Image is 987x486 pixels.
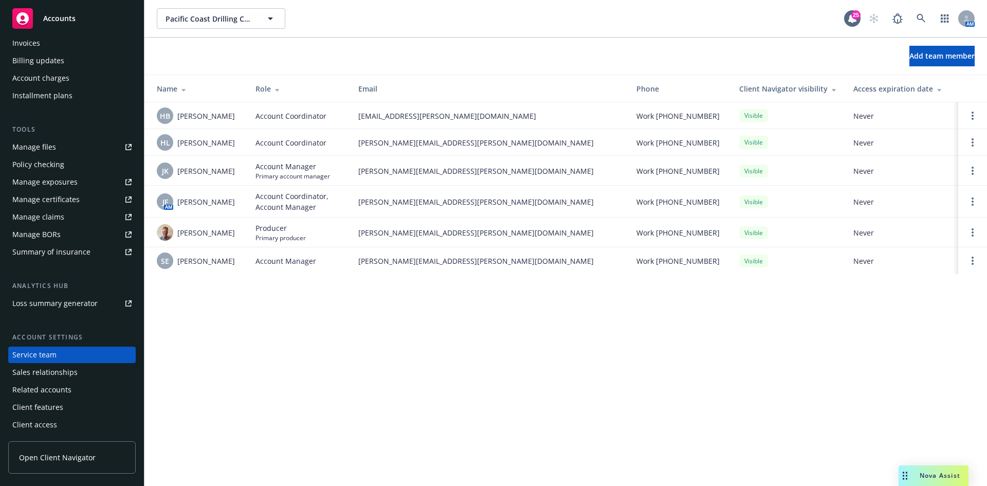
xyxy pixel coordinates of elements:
[853,83,950,94] div: Access expiration date
[8,191,136,208] a: Manage certificates
[739,195,768,208] div: Visible
[739,165,768,177] div: Visible
[851,10,861,20] div: 25
[358,111,620,121] span: [EMAIL_ADDRESS][PERSON_NAME][DOMAIN_NAME]
[12,156,64,173] div: Policy checking
[739,255,768,267] div: Visible
[8,244,136,260] a: Summary of insurance
[19,452,96,463] span: Open Client Navigator
[255,256,316,266] span: Account Manager
[8,295,136,312] a: Loss summary generator
[12,244,90,260] div: Summary of insurance
[162,166,169,176] span: JK
[966,165,979,177] a: Open options
[12,417,57,433] div: Client access
[853,166,950,176] span: Never
[8,70,136,86] a: Account charges
[12,399,63,416] div: Client features
[358,256,620,266] span: [PERSON_NAME][EMAIL_ADDRESS][PERSON_NAME][DOMAIN_NAME]
[8,124,136,135] div: Tools
[12,382,71,398] div: Related accounts
[636,227,720,238] span: Work [PHONE_NUMBER]
[12,295,98,312] div: Loss summary generator
[739,136,768,149] div: Visible
[12,139,56,155] div: Manage files
[12,191,80,208] div: Manage certificates
[636,196,720,207] span: Work [PHONE_NUMBER]
[177,111,235,121] span: [PERSON_NAME]
[12,52,64,69] div: Billing updates
[899,465,968,486] button: Nova Assist
[8,52,136,69] a: Billing updates
[8,332,136,343] div: Account settings
[853,227,950,238] span: Never
[358,227,620,238] span: [PERSON_NAME][EMAIL_ADDRESS][PERSON_NAME][DOMAIN_NAME]
[177,196,235,207] span: [PERSON_NAME]
[12,364,78,381] div: Sales relationships
[358,83,620,94] div: Email
[739,226,768,239] div: Visible
[8,399,136,416] a: Client features
[966,110,979,122] a: Open options
[8,417,136,433] a: Client access
[255,137,326,148] span: Account Coordinator
[8,364,136,381] a: Sales relationships
[161,256,169,266] span: SE
[8,226,136,243] a: Manage BORs
[157,8,285,29] button: Pacific Coast Drilling Company, Inc.
[358,166,620,176] span: [PERSON_NAME][EMAIL_ADDRESS][PERSON_NAME][DOMAIN_NAME]
[636,166,720,176] span: Work [PHONE_NUMBER]
[636,83,723,94] div: Phone
[8,174,136,190] a: Manage exposures
[739,109,768,122] div: Visible
[966,195,979,208] a: Open options
[177,227,235,238] span: [PERSON_NAME]
[909,51,975,61] span: Add team member
[12,174,78,190] div: Manage exposures
[899,465,911,486] div: Drag to move
[12,87,72,104] div: Installment plans
[255,191,342,212] span: Account Coordinator, Account Manager
[177,166,235,176] span: [PERSON_NAME]
[157,83,239,94] div: Name
[853,111,950,121] span: Never
[8,4,136,33] a: Accounts
[255,161,330,172] span: Account Manager
[12,347,57,363] div: Service team
[12,35,40,51] div: Invoices
[162,196,168,207] span: JF
[920,471,960,480] span: Nova Assist
[177,137,235,148] span: [PERSON_NAME]
[636,256,720,266] span: Work [PHONE_NUMBER]
[358,137,620,148] span: [PERSON_NAME][EMAIL_ADDRESS][PERSON_NAME][DOMAIN_NAME]
[8,156,136,173] a: Policy checking
[853,196,950,207] span: Never
[739,83,837,94] div: Client Navigator visibility
[911,8,931,29] a: Search
[8,87,136,104] a: Installment plans
[853,137,950,148] span: Never
[966,136,979,149] a: Open options
[8,139,136,155] a: Manage files
[8,347,136,363] a: Service team
[909,46,975,66] button: Add team member
[43,14,76,23] span: Accounts
[160,137,170,148] span: HL
[636,137,720,148] span: Work [PHONE_NUMBER]
[358,196,620,207] span: [PERSON_NAME][EMAIL_ADDRESS][PERSON_NAME][DOMAIN_NAME]
[636,111,720,121] span: Work [PHONE_NUMBER]
[255,172,330,181] span: Primary account manager
[935,8,955,29] a: Switch app
[157,224,173,241] img: photo
[255,83,342,94] div: Role
[8,281,136,291] div: Analytics hub
[8,382,136,398] a: Related accounts
[255,111,326,121] span: Account Coordinator
[12,226,61,243] div: Manage BORs
[12,70,69,86] div: Account charges
[864,8,884,29] a: Start snowing
[12,209,64,225] div: Manage claims
[8,209,136,225] a: Manage claims
[166,13,254,24] span: Pacific Coast Drilling Company, Inc.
